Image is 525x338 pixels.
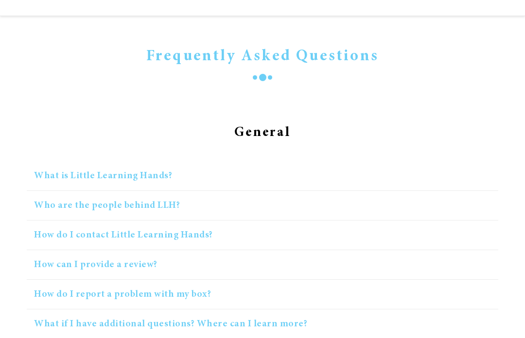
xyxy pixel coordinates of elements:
[234,126,291,142] span: General
[27,280,498,310] button: How do I report a problem with my box?
[27,251,498,280] button: How can I provide a review?
[27,162,498,191] button: What is Little Learning Hands?
[27,191,498,221] button: Who are the people behind LLH?
[27,221,498,251] button: How do I contact Little Learning Hands?
[146,48,379,67] span: Frequently Asked Questions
